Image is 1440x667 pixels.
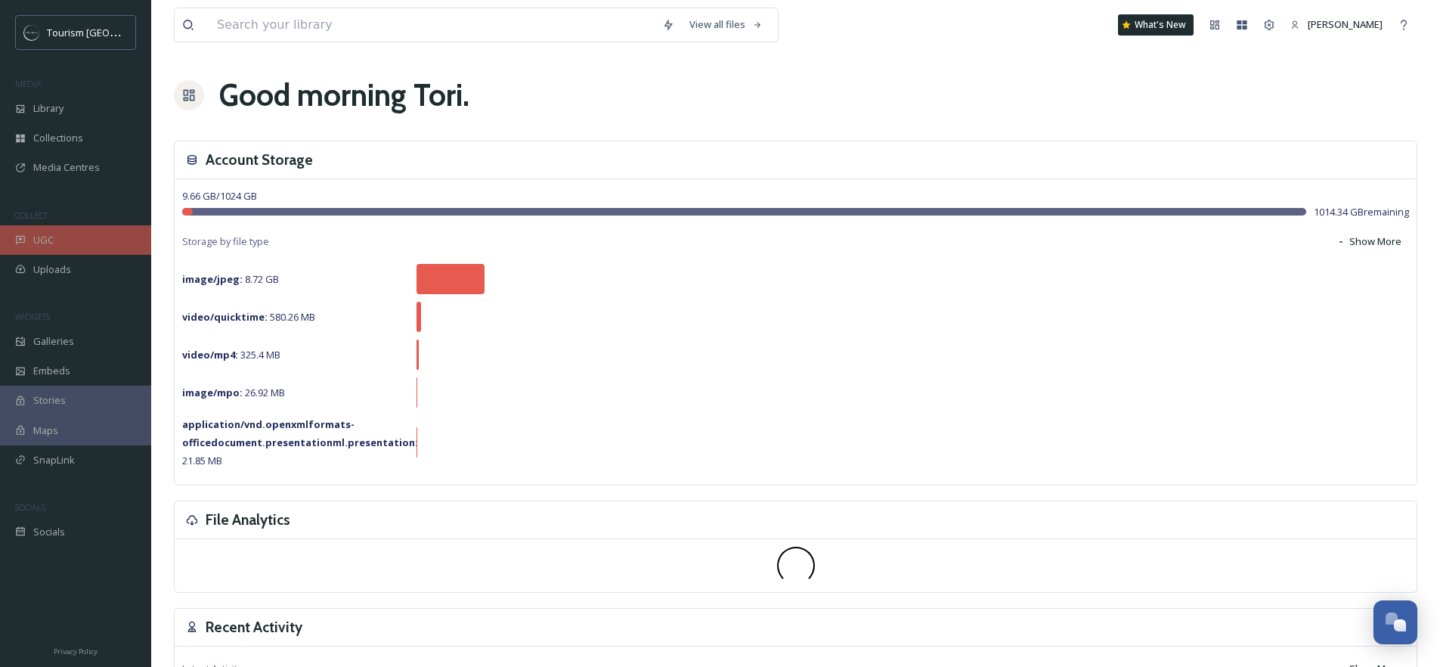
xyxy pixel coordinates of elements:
a: [PERSON_NAME] [1283,10,1390,39]
h3: Recent Activity [206,616,302,638]
button: Show More [1329,227,1409,256]
span: Storage by file type [182,234,269,249]
span: WIDGETS [15,311,50,322]
span: Galleries [33,334,74,349]
span: SOCIALS [15,501,45,513]
span: Tourism [GEOGRAPHIC_DATA] [47,25,182,39]
span: COLLECT [15,209,48,221]
h3: Account Storage [206,149,313,171]
span: 325.4 MB [182,348,280,361]
span: Stories [33,393,66,408]
a: View all files [682,10,770,39]
span: [PERSON_NAME] [1308,17,1383,31]
span: MEDIA [15,78,42,89]
a: Privacy Policy [54,641,98,659]
input: Search your library [209,8,655,42]
strong: video/quicktime : [182,310,268,324]
strong: video/mp4 : [182,348,238,361]
button: Open Chat [1373,600,1417,644]
span: 26.92 MB [182,386,285,399]
span: Uploads [33,262,71,277]
img: OMNISEND%20Email%20Square%20Images%20.png [24,25,39,40]
span: Maps [33,423,58,438]
span: 1014.34 GB remaining [1314,205,1409,219]
span: 9.66 GB / 1024 GB [182,189,257,203]
span: SnapLink [33,453,75,467]
span: Library [33,101,63,116]
span: Collections [33,131,83,145]
h3: File Analytics [206,509,290,531]
span: Embeds [33,364,70,378]
a: What's New [1118,14,1194,36]
span: 8.72 GB [182,272,279,286]
strong: image/mpo : [182,386,243,399]
span: 21.85 MB [182,417,418,467]
span: UGC [33,233,54,247]
span: Media Centres [33,160,100,175]
span: 580.26 MB [182,310,315,324]
strong: image/jpeg : [182,272,243,286]
strong: application/vnd.openxmlformats-officedocument.presentationml.presentation : [182,417,418,449]
span: Socials [33,525,65,539]
h1: Good morning Tori . [219,73,469,118]
span: Privacy Policy [54,647,98,656]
